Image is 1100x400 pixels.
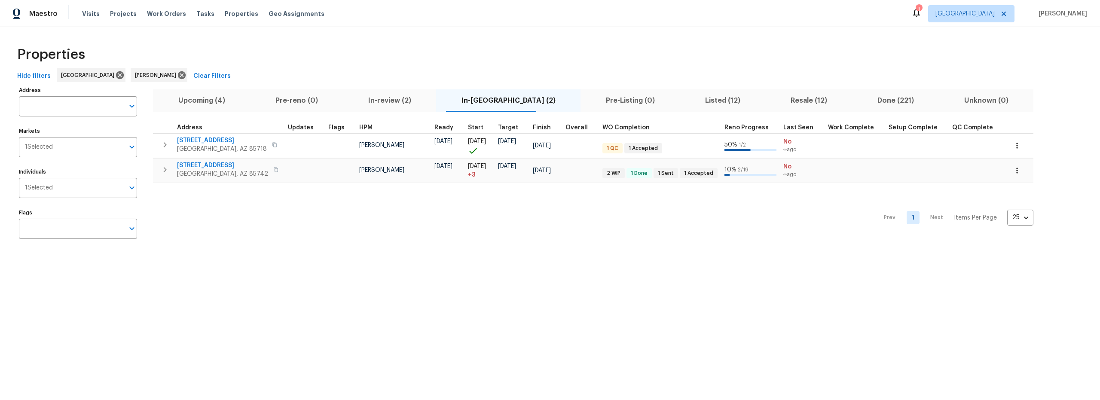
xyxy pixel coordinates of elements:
span: [DATE] [434,138,452,144]
span: 1 QC [603,145,622,152]
nav: Pagination Navigation [876,188,1033,247]
span: Start [468,125,483,131]
span: Updates [288,125,314,131]
div: 25 [1007,206,1033,229]
span: 2 WIP [603,170,624,177]
span: Resale (12) [770,95,847,107]
span: HPM [359,125,373,131]
span: 1 Accepted [625,145,661,152]
span: Hide filters [17,71,51,82]
button: Open [126,182,138,194]
button: Hide filters [14,68,54,84]
span: 1 Accepted [681,170,717,177]
span: In-review (2) [348,95,431,107]
span: [DATE] [434,163,452,169]
div: 1 [916,5,922,14]
button: Open [126,100,138,112]
span: [PERSON_NAME] [1035,9,1087,18]
div: Projected renovation finish date [533,125,559,131]
span: Upcoming (4) [158,95,245,107]
span: Pre-reno (0) [255,95,338,107]
span: Flags [328,125,345,131]
label: Flags [19,210,137,215]
span: Tasks [196,11,214,17]
a: Goto page 1 [907,211,920,224]
p: Items Per Page [954,214,997,222]
span: Finish [533,125,551,131]
span: 1 Selected [25,144,53,151]
span: 1 Sent [654,170,677,177]
span: [PERSON_NAME] [359,142,404,148]
span: QC Complete [952,125,993,131]
span: No [783,162,821,171]
span: Clear Filters [193,71,231,82]
button: Open [126,223,138,235]
span: 1 / 2 [739,142,746,147]
div: [GEOGRAPHIC_DATA] [57,68,125,82]
span: 1 Selected [25,184,53,192]
div: [PERSON_NAME] [131,68,187,82]
span: [GEOGRAPHIC_DATA], AZ 85742 [177,170,268,178]
span: Overall [565,125,588,131]
span: 1 Done [627,170,651,177]
span: Visits [82,9,100,18]
span: In-[GEOGRAPHIC_DATA] (2) [441,95,575,107]
span: [STREET_ADDRESS] [177,136,267,145]
span: Geo Assignments [269,9,324,18]
span: [GEOGRAPHIC_DATA] [935,9,995,18]
span: [GEOGRAPHIC_DATA], AZ 85718 [177,145,267,153]
span: ∞ ago [783,146,821,153]
span: Work Orders [147,9,186,18]
span: Setup Complete [889,125,938,131]
td: Project started on time [464,133,495,158]
div: Earliest renovation start date (first business day after COE or Checkout) [434,125,461,131]
span: No [783,137,821,146]
span: Ready [434,125,453,131]
button: Clear Filters [190,68,234,84]
span: Address [177,125,202,131]
span: [DATE] [533,143,551,149]
span: WO Completion [602,125,650,131]
span: Reno Progress [724,125,769,131]
span: [DATE] [498,138,516,144]
span: Pre-Listing (0) [586,95,675,107]
span: Unknown (0) [944,95,1028,107]
span: Last Seen [783,125,813,131]
span: + 3 [468,171,475,179]
div: Days past target finish date [565,125,596,131]
span: Properties [225,9,258,18]
span: Maestro [29,9,58,18]
span: 10 % [724,167,736,173]
span: Listed (12) [685,95,760,107]
span: 50 % [724,142,737,148]
span: [DATE] [533,168,551,174]
span: [GEOGRAPHIC_DATA] [61,71,118,79]
label: Markets [19,128,137,134]
span: Properties [17,50,85,59]
span: Work Complete [828,125,874,131]
span: [STREET_ADDRESS] [177,161,268,170]
span: [DATE] [468,163,486,169]
span: ∞ ago [783,171,821,178]
td: Project started 3 days late [464,158,495,183]
div: Actual renovation start date [468,125,491,131]
span: [PERSON_NAME] [135,71,180,79]
span: Target [498,125,518,131]
label: Address [19,88,137,93]
label: Individuals [19,169,137,174]
span: [DATE] [498,163,516,169]
div: Target renovation project end date [498,125,526,131]
span: Done (221) [857,95,934,107]
span: [DATE] [468,138,486,144]
button: Open [126,141,138,153]
span: 2 / 19 [738,167,749,172]
span: [PERSON_NAME] [359,167,404,173]
span: Projects [110,9,137,18]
